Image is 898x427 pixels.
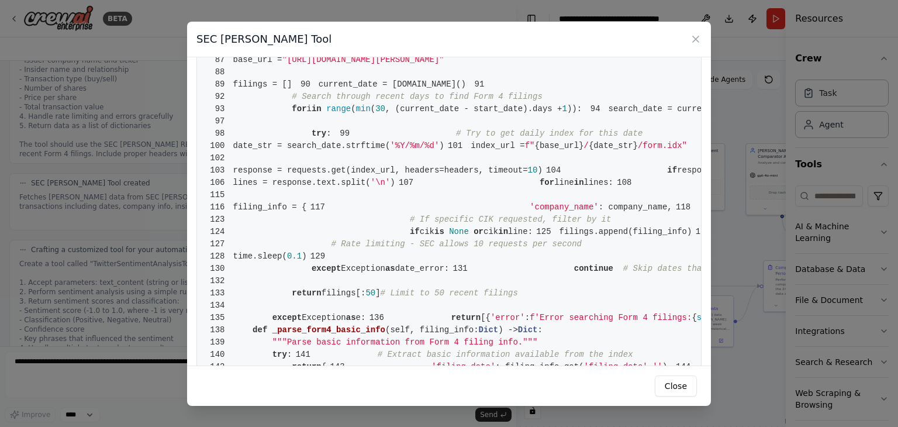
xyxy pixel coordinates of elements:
span: """Parse basic information from Form 4 filing info.""" [272,338,538,347]
span: index_url = [471,141,524,150]
span: {base_url} [535,141,584,150]
span: 94 [582,103,609,115]
span: 97 [206,115,233,128]
span: 92 [206,91,233,103]
span: ) [537,166,542,175]
span: 127 [206,238,233,250]
span: if [667,166,677,175]
span: lines = response.text.split( [233,178,371,187]
span: as [346,313,356,322]
span: ) -> [498,325,518,335]
span: return [292,288,321,298]
span: 124 [206,226,233,238]
span: cik [420,227,434,236]
span: return [292,362,321,371]
span: 0.1 [287,252,302,261]
span: ( [371,104,375,113]
span: continue [574,264,613,273]
span: 142 [206,361,233,373]
span: 130 [206,263,233,275]
span: min [356,104,371,113]
span: line [554,178,574,187]
span: 143 [326,361,353,373]
span: try [272,350,287,359]
span: : [537,325,542,335]
span: 107 [395,177,422,189]
span: as [385,264,395,273]
span: 133 [206,287,233,299]
span: '%Y/%m/%d' [390,141,439,150]
span: Dict [479,325,499,335]
span: 103 [206,164,233,177]
span: ( [351,104,355,113]
span: in [574,178,584,187]
span: 139 [206,336,233,349]
span: 116 [206,201,233,213]
span: return [451,313,481,322]
span: { [692,313,696,322]
span: [{ [481,313,491,322]
span: 115 [206,189,233,201]
span: 141 [292,349,319,361]
span: or [474,227,483,236]
span: date_error: [395,264,449,273]
span: 134 [206,299,233,312]
span: 90 [292,78,319,91]
h3: SEC [PERSON_NAME] Tool [196,31,331,47]
span: : [525,313,530,322]
span: 'company_name' [530,202,599,212]
span: 1 [562,104,567,113]
span: 91 [466,78,493,91]
span: date_str = search_date.strftime( [233,141,391,150]
span: lines: [584,178,613,187]
span: self, filing_info: [390,325,478,335]
span: current_date = [DOMAIN_NAME]() [292,80,466,89]
span: # Extract basic information available from the index [378,350,633,359]
span: 10 [528,166,538,175]
span: in [498,227,508,236]
span: f'Error searching Form 4 filings: [530,313,692,322]
span: for [540,178,554,187]
span: 131 [449,263,476,275]
span: 140 [206,349,233,361]
span: 106 [206,177,233,189]
span: base_url = [233,55,282,64]
span: range [326,104,351,113]
span: 118 [672,201,699,213]
span: # Try to get daily index for this date [456,129,643,138]
span: time.sleep( [233,252,287,261]
span: str [697,313,712,322]
span: is [434,227,444,236]
span: 136 [365,312,392,324]
span: 104 [543,164,569,177]
span: response = requests.get(index_url, headers=headers, timeout= [233,166,528,175]
span: , [648,362,652,371]
span: if [410,227,420,236]
span: 50 [365,288,375,298]
span: "[URL][DOMAIN_NAME][PERSON_NAME]" [282,55,444,64]
span: search_date = current_date - timedelta(days=i) [582,104,834,113]
span: i [307,104,312,113]
span: 30 [375,104,385,113]
span: 'filing_date' [431,362,495,371]
span: : [287,350,292,359]
span: { [322,362,326,371]
button: Close [655,376,697,397]
span: ), [662,362,672,371]
span: , (current_date - start_date).days + [385,104,562,113]
span: line: [508,227,533,236]
span: 108 [613,177,640,189]
span: in [312,104,322,113]
span: 100 [206,140,233,152]
span: None [449,227,469,236]
span: # If specific CIK requested, filter by it [410,215,611,224]
span: e: [356,313,366,322]
span: 89 [206,78,233,91]
span: '' [652,362,662,371]
span: # Limit to 50 recent filings [381,288,518,298]
span: 135 [206,312,233,324]
span: for [292,104,306,113]
span: 138 [206,324,233,336]
span: 144 [672,361,699,373]
span: ] [375,288,380,298]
